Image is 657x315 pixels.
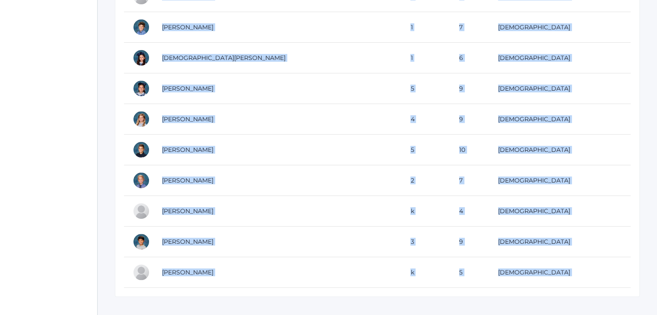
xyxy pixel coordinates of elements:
[451,43,489,73] td: 6
[402,135,450,165] td: 5
[153,135,402,165] td: [PERSON_NAME]
[402,227,450,257] td: 3
[153,104,402,135] td: [PERSON_NAME]
[133,202,150,220] div: Elias Zacharia
[451,196,489,227] td: 4
[451,165,489,196] td: 7
[153,43,402,73] td: [DEMOGRAPHIC_DATA][PERSON_NAME]
[153,227,402,257] td: [PERSON_NAME]
[451,257,489,288] td: 5
[153,12,402,43] td: [PERSON_NAME]
[451,104,489,135] td: 9
[489,196,631,227] td: [DEMOGRAPHIC_DATA]
[153,196,402,227] td: [PERSON_NAME]
[489,12,631,43] td: [DEMOGRAPHIC_DATA]
[133,172,150,189] div: Esa Zacharia
[489,43,631,73] td: [DEMOGRAPHIC_DATA]
[402,196,450,227] td: k
[451,12,489,43] td: 7
[133,233,150,250] div: Owen Zeller
[402,257,450,288] td: k
[451,135,489,165] td: 10
[153,165,402,196] td: [PERSON_NAME]
[133,49,150,66] div: Allison Yepiskoposyan
[133,80,150,97] div: Annabelle Yepiskoposyan
[402,12,450,43] td: 1
[489,257,631,288] td: [DEMOGRAPHIC_DATA]
[451,227,489,257] td: 9
[153,257,402,288] td: [PERSON_NAME]
[489,104,631,135] td: [DEMOGRAPHIC_DATA]
[133,19,150,36] div: Liam Woodruff
[402,43,450,73] td: 1
[451,73,489,104] td: 9
[402,104,450,135] td: 4
[402,165,450,196] td: 2
[133,141,150,158] div: Brayden Zacharia
[402,73,450,104] td: 5
[133,264,150,281] div: Shem Zeller
[489,165,631,196] td: [DEMOGRAPHIC_DATA]
[489,73,631,104] td: [DEMOGRAPHIC_DATA]
[489,135,631,165] td: [DEMOGRAPHIC_DATA]
[489,227,631,257] td: [DEMOGRAPHIC_DATA]
[133,110,150,128] div: Bailey Zacharia
[153,73,402,104] td: [PERSON_NAME]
